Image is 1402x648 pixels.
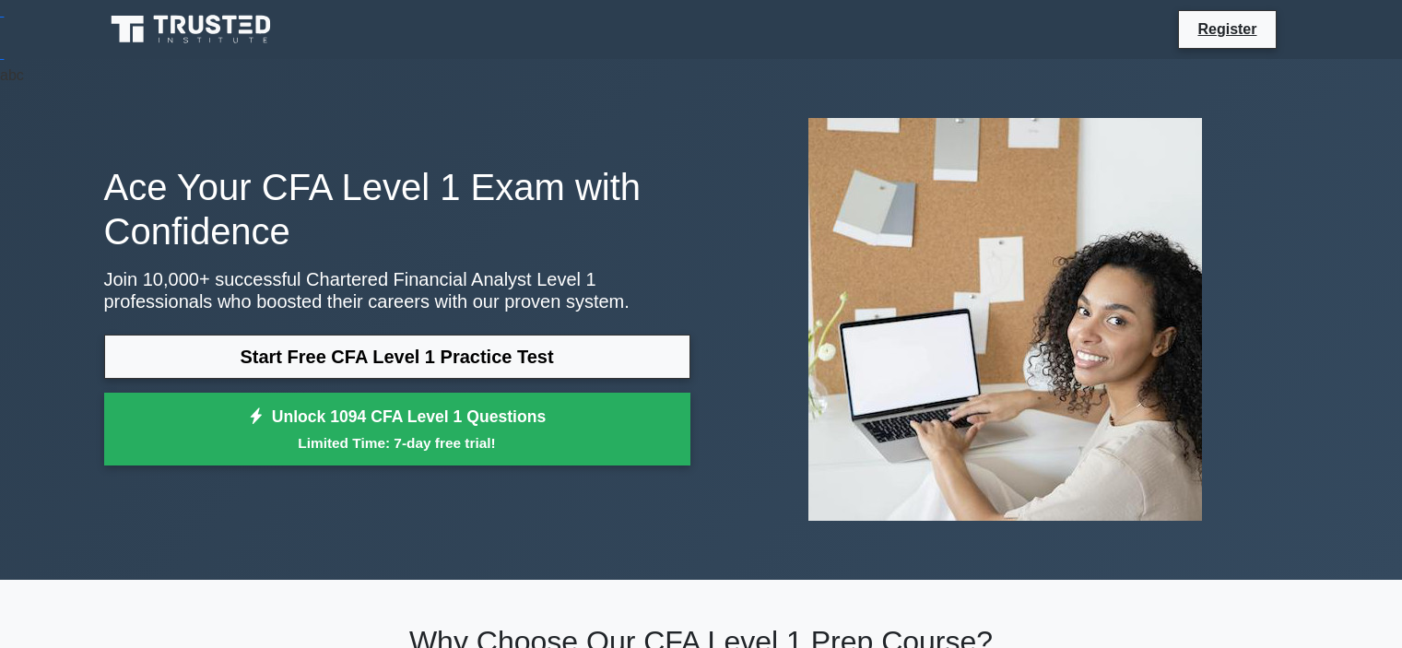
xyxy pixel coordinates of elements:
h1: Ace Your CFA Level 1 Exam with Confidence [104,165,690,253]
small: Limited Time: 7-day free trial! [127,432,667,454]
a: Unlock 1094 CFA Level 1 QuestionsLimited Time: 7-day free trial! [104,393,690,466]
p: Join 10,000+ successful Chartered Financial Analyst Level 1 professionals who boosted their caree... [104,268,690,312]
a: Start Free CFA Level 1 Practice Test [104,335,690,379]
a: Register [1186,18,1267,41]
